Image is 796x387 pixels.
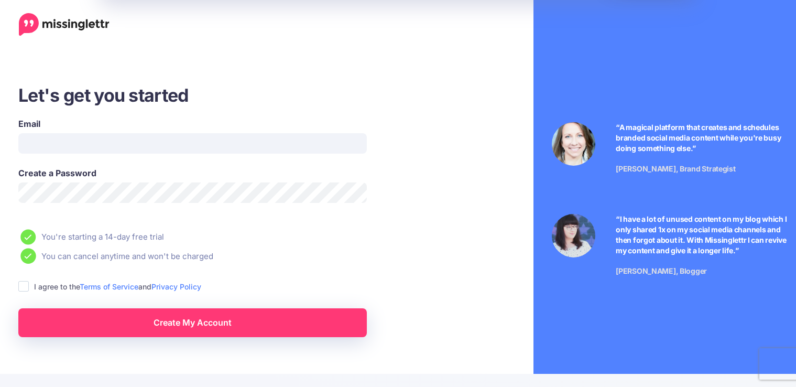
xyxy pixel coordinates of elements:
[18,167,367,179] label: Create a Password
[19,13,110,36] a: Home
[616,122,793,154] p: “A magical platform that creates and schedules branded social media content while you're busy doi...
[616,164,735,173] span: [PERSON_NAME], Brand Strategist
[18,229,440,245] li: You're starting a 14-day free trial
[616,266,707,275] span: [PERSON_NAME], Blogger
[18,248,440,264] li: You can cancel anytime and won't be charged
[18,83,440,107] h3: Let's get you started
[552,122,595,166] img: Testimonial by Laura Stanik
[18,117,367,130] label: Email
[616,214,793,256] p: “I have a lot of unused content on my blog which I only shared 1x on my social media channels and...
[552,214,595,257] img: Testimonial by Jeniffer Kosche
